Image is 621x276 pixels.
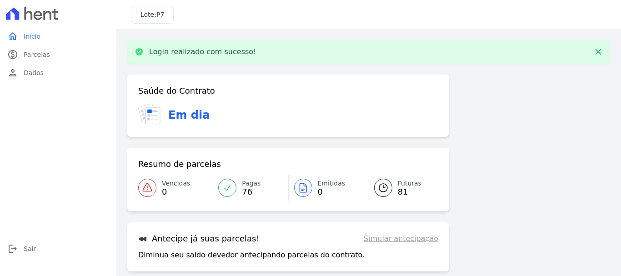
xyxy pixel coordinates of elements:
[24,32,40,41] span: Início
[363,175,438,201] a: Futuras 81
[289,175,363,201] a: Emitidas 0
[24,244,36,253] span: Sair
[398,179,421,188] span: Futuras
[242,179,260,188] span: Pagas
[7,67,18,78] i: person
[138,250,365,261] p: Diminua seu saldo devedor antecipando parcelas do contrato.
[149,47,256,56] p: Login realizado com sucesso!
[24,68,44,77] span: Dados
[7,49,18,60] i: paid
[138,233,260,244] h3: Antecipe já suas parcelas!
[4,64,113,82] a: personDados
[318,179,346,188] span: Emitidas
[138,175,213,201] a: Vencidas 0
[140,10,164,20] h3: Lote:
[168,107,210,123] h3: Em dia
[213,175,288,201] a: Pagas 76
[4,27,113,45] a: homeInício
[162,188,190,196] span: 0
[138,159,221,170] h3: Resumo de parcelas
[162,179,190,188] span: Vencidas
[156,11,164,18] span: P7
[242,188,260,196] span: 76
[398,188,421,196] span: 81
[4,45,113,64] a: paidParcelas
[4,240,113,258] a: logoutSair
[364,233,438,244] a: Simular antecipação
[318,188,346,196] span: 0
[7,31,18,42] i: home
[138,85,215,96] h3: Saúde do Contrato
[24,50,50,59] span: Parcelas
[7,243,18,254] i: logout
